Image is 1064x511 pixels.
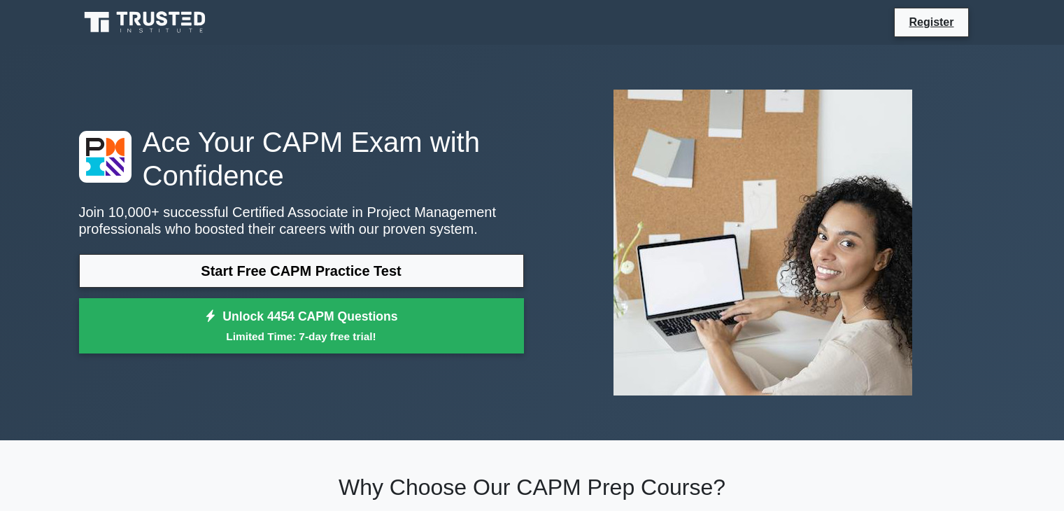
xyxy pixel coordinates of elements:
h1: Ace Your CAPM Exam with Confidence [79,125,524,192]
p: Join 10,000+ successful Certified Associate in Project Management professionals who boosted their... [79,204,524,237]
a: Unlock 4454 CAPM QuestionsLimited Time: 7-day free trial! [79,298,524,354]
h2: Why Choose Our CAPM Prep Course? [79,474,986,500]
a: Register [900,13,962,31]
a: Start Free CAPM Practice Test [79,254,524,288]
small: Limited Time: 7-day free trial! [97,328,506,344]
